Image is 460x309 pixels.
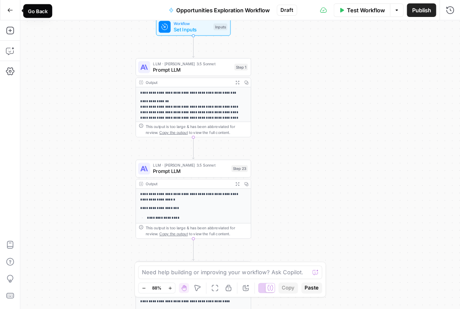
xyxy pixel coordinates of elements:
button: Test Workflow [333,3,390,17]
button: Paste [301,282,322,293]
div: WorkflowSet InputsInputs [136,18,251,36]
div: Go Back [28,7,47,15]
span: Workflow [174,20,211,26]
div: Step 23 [231,165,248,172]
span: LLM · [PERSON_NAME] 3.5 Sonnet [153,61,231,67]
span: Copy the output [159,231,188,236]
div: Inputs [213,23,227,30]
button: Publish [407,3,436,17]
div: Output [146,181,231,187]
span: Publish [412,6,431,14]
button: Opportunities Exploration Workflow [163,3,275,17]
div: This output is too large & has been abbreviated for review. to view the full content. [146,225,248,237]
div: This output is too large & has been abbreviated for review. to view the full content. [146,123,248,135]
span: Prompt LLM [153,66,231,74]
div: Output [146,79,231,85]
span: 88% [152,284,161,291]
span: Copy the output [159,130,188,135]
div: Step 1 [234,64,248,70]
span: Copy [282,284,294,292]
span: Set Inputs [174,26,211,33]
span: Paste [305,284,319,292]
g: Edge from step_23 to step_24 [192,238,194,260]
button: Copy [278,282,298,293]
span: Prompt LLM [153,167,228,175]
g: Edge from start to step_1 [192,36,194,58]
span: LLM · [PERSON_NAME] 3.5 Sonnet [153,162,228,168]
span: Test Workflow [346,6,385,14]
g: Edge from step_1 to step_23 [192,137,194,159]
span: Opportunities Exploration Workflow [176,6,270,14]
span: Draft [280,6,293,14]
